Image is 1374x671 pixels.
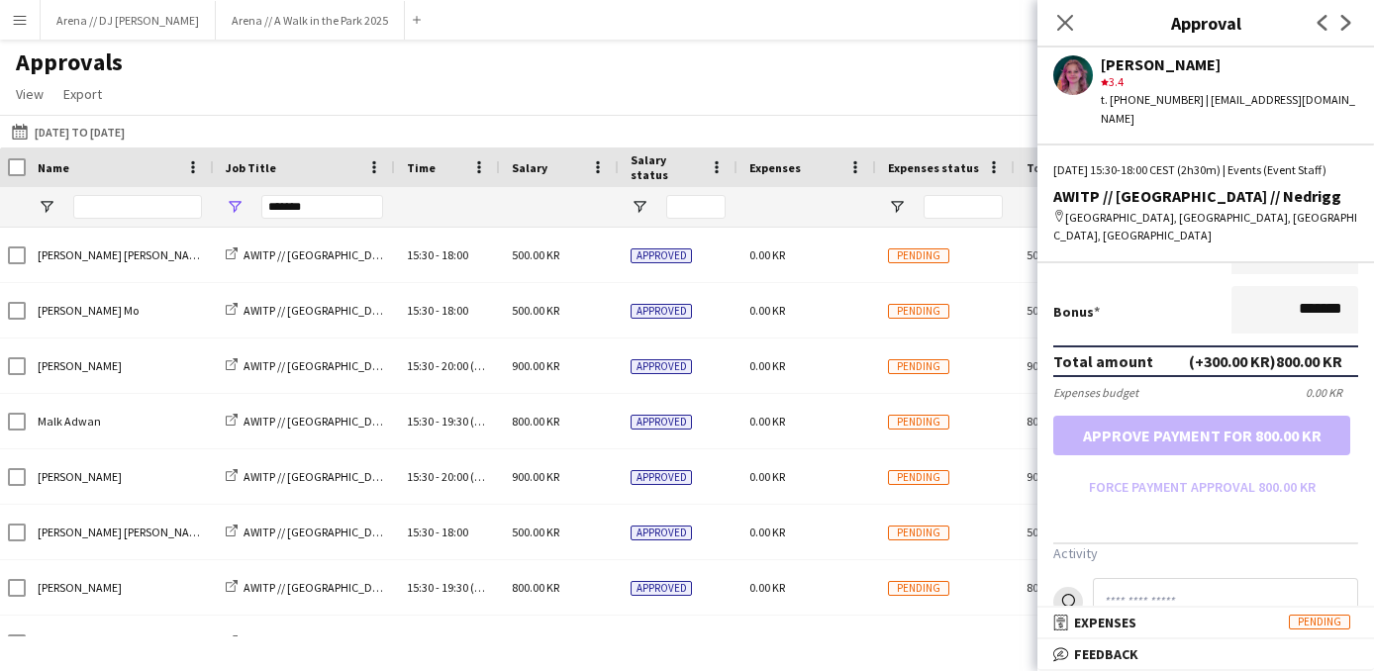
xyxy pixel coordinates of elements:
a: AWITP // [GEOGRAPHIC_DATA] // Nedrigg [226,414,447,429]
a: Export [55,81,110,107]
span: Expenses [1074,614,1136,631]
span: Expenses status [888,160,979,175]
span: (+1h30m) [470,635,521,650]
button: [DATE] to [DATE] [8,120,129,144]
span: 800.00 KR [1027,580,1074,595]
span: 20:00 [442,469,468,484]
span: (+2h) [470,469,498,484]
span: 19:30 [442,414,468,429]
button: Arena // DJ [PERSON_NAME] [41,1,216,40]
div: 3.4 [1101,73,1358,91]
span: - [436,525,440,539]
div: [DATE] 15:30-18:00 CEST (2h30m) | Events (Event Staff) [1053,161,1358,179]
span: 800.00 KR [1027,635,1074,650]
div: [PERSON_NAME] [26,338,214,393]
span: 500.00 KR [512,525,559,539]
span: (+2h) [470,358,498,373]
span: Time [407,160,436,175]
span: 19:30 [442,635,468,650]
mat-expansion-panel-header: ExpensesPending [1037,608,1374,637]
span: Salary [512,160,547,175]
span: - [436,247,440,262]
button: Open Filter Menu [38,198,55,216]
div: [PERSON_NAME] [PERSON_NAME] [26,228,214,282]
span: 500.00 KR [1027,525,1074,539]
span: 800.00 KR [512,580,559,595]
span: Approved [631,581,692,596]
span: 15:30 [407,247,434,262]
span: 800.00 KR [1027,414,1074,429]
span: 18:00 [442,525,468,539]
div: [PERSON_NAME] [PERSON_NAME] [26,505,214,559]
span: AWITP // [GEOGRAPHIC_DATA] // Nedrigg [244,303,447,318]
span: Pending [888,304,949,319]
span: 0.00 KR [749,303,785,318]
span: Pending [888,248,949,263]
span: AWITP // [GEOGRAPHIC_DATA] // Nedrigg [244,580,447,595]
span: 800.00 KR [512,414,559,429]
button: Open Filter Menu [226,198,244,216]
span: 500.00 KR [1027,303,1074,318]
div: AWITP // [GEOGRAPHIC_DATA] // Nedrigg [1053,187,1358,205]
div: [GEOGRAPHIC_DATA], [GEOGRAPHIC_DATA], [GEOGRAPHIC_DATA], [GEOGRAPHIC_DATA] [1053,209,1358,244]
span: - [436,635,440,650]
span: 800.00 KR [512,635,559,650]
span: Salary status [631,152,702,182]
span: Export [63,85,102,103]
span: - [436,303,440,318]
span: AWITP // [GEOGRAPHIC_DATA] // Nedrigg [244,635,447,650]
span: 0.00 KR [749,469,785,484]
input: Job Title Filter Input [261,195,383,219]
span: 0.00 KR [749,635,785,650]
span: 15:30 [407,414,434,429]
span: Pending [888,526,949,540]
span: 500.00 KR [1027,247,1074,262]
div: t. [PHONE_NUMBER] | [EMAIL_ADDRESS][DOMAIN_NAME] [1101,91,1358,127]
span: View [16,85,44,103]
a: AWITP // [GEOGRAPHIC_DATA] // Nedrigg [226,469,447,484]
span: 0.00 KR [749,414,785,429]
span: 900.00 KR [512,469,559,484]
span: Job Title [226,160,276,175]
span: AWITP // [GEOGRAPHIC_DATA] // Nedrigg [244,358,447,373]
span: - [436,358,440,373]
span: 0.00 KR [749,358,785,373]
span: Approved [631,470,692,485]
input: Salary status Filter Input [666,195,726,219]
span: Name [38,160,69,175]
span: 900.00 KR [1027,358,1074,373]
span: Approved [631,359,692,374]
a: AWITP // [GEOGRAPHIC_DATA] // Nedrigg [226,358,447,373]
span: Feedback [1074,645,1138,663]
span: Pending [888,581,949,596]
input: Name Filter Input [73,195,202,219]
span: 500.00 KR [512,303,559,318]
span: AWITP // [GEOGRAPHIC_DATA] // Nedrigg [244,525,447,539]
span: 0.00 KR [749,247,785,262]
span: 18:00 [442,247,468,262]
span: 15:30 [407,635,434,650]
span: Total [1027,160,1057,175]
span: - [436,580,440,595]
span: 15:30 [407,469,434,484]
div: Expenses budget [1053,385,1138,400]
span: Expenses [749,160,801,175]
span: 18:00 [442,303,468,318]
div: (+300.00 KR) 800.00 KR [1189,351,1342,371]
mat-expansion-panel-header: Feedback [1037,639,1374,669]
div: [PERSON_NAME] Mo [26,283,214,337]
button: Arena // A Walk in the Park 2025 [216,1,405,40]
span: (+1h30m) [470,414,521,429]
span: 15:30 [407,358,434,373]
h3: Approval [1037,10,1374,36]
button: Open Filter Menu [631,198,648,216]
a: AWITP // [GEOGRAPHIC_DATA] // Nedrigg [226,247,447,262]
span: Pending [1289,615,1350,629]
span: 19:30 [442,580,468,595]
span: AWITP // [GEOGRAPHIC_DATA] // Nedrigg [244,414,447,429]
label: Bonus [1053,303,1100,321]
input: Expenses status Filter Input [924,195,1003,219]
div: [PERSON_NAME] [26,616,214,670]
div: 0.00 KR [1306,385,1358,400]
span: Pending [888,359,949,374]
